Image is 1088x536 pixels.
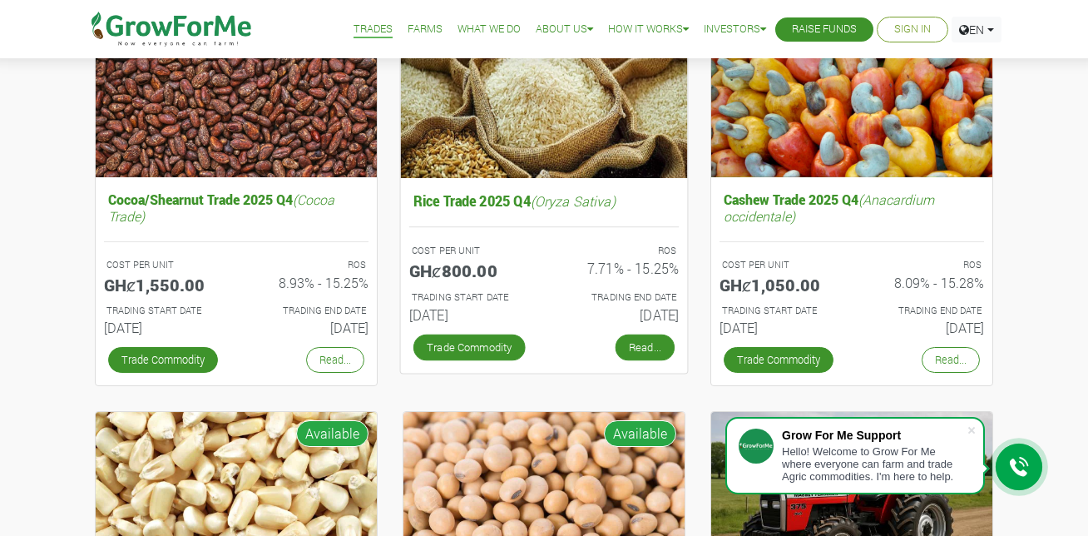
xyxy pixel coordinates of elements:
a: Farms [408,21,443,38]
h5: GHȼ1,050.00 [720,275,839,295]
a: What We Do [457,21,521,38]
a: Trade Commodity [724,347,833,373]
p: Estimated Trading End Date [867,304,982,318]
p: Estimated Trading Start Date [412,290,529,304]
p: Estimated Trading End Date [251,304,366,318]
a: Sign In [894,21,931,38]
p: ROS [251,258,366,272]
a: How it Works [608,21,689,38]
span: Available [296,420,368,447]
h6: [DATE] [249,320,368,335]
a: Trade Commodity [108,347,218,373]
p: Estimated Trading Start Date [106,304,221,318]
h6: [DATE] [409,306,532,323]
a: Investors [704,21,766,38]
p: COST PER UNIT [106,258,221,272]
a: Rice Trade 2025 Q4(Oryza Sativa) COST PER UNIT GHȼ800.00 ROS 7.71% - 15.25% TRADING START DATE [D... [409,188,679,330]
i: (Oryza Sativa) [531,191,616,209]
h5: GHȼ800.00 [409,260,532,280]
h6: 7.71% - 15.25% [556,260,679,276]
p: ROS [559,243,676,257]
h5: GHȼ1,550.00 [104,275,224,295]
a: Cocoa/Shearnut Trade 2025 Q4(Cocoa Trade) COST PER UNIT GHȼ1,550.00 ROS 8.93% - 15.25% TRADING ST... [104,187,368,342]
p: Estimated Trading End Date [559,290,676,304]
h5: Rice Trade 2025 Q4 [409,188,679,213]
p: COST PER UNIT [722,258,837,272]
a: Read... [922,347,980,373]
div: Hello! Welcome to Grow For Me where everyone can farm and trade Agric commodities. I'm here to help. [782,445,967,483]
a: Read... [616,334,675,360]
a: Raise Funds [792,21,857,38]
h6: 8.09% - 15.28% [864,275,984,290]
p: COST PER UNIT [412,243,529,257]
i: (Anacardium occidentale) [724,191,934,224]
a: Trade Commodity [413,334,526,360]
h6: [DATE] [720,320,839,335]
h6: [DATE] [104,320,224,335]
a: Trades [354,21,393,38]
a: EN [952,17,1001,42]
h6: [DATE] [864,320,984,335]
p: ROS [867,258,982,272]
a: About Us [536,21,593,38]
a: Cashew Trade 2025 Q4(Anacardium occidentale) COST PER UNIT GHȼ1,050.00 ROS 8.09% - 15.28% TRADING... [720,187,984,342]
a: Read... [306,347,364,373]
h5: Cashew Trade 2025 Q4 [720,187,984,227]
h6: [DATE] [556,306,679,323]
div: Grow For Me Support [782,429,967,442]
i: (Cocoa Trade) [108,191,334,224]
h5: Cocoa/Shearnut Trade 2025 Q4 [104,187,368,227]
p: Estimated Trading Start Date [722,304,837,318]
h6: 8.93% - 15.25% [249,275,368,290]
span: Available [604,420,676,447]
